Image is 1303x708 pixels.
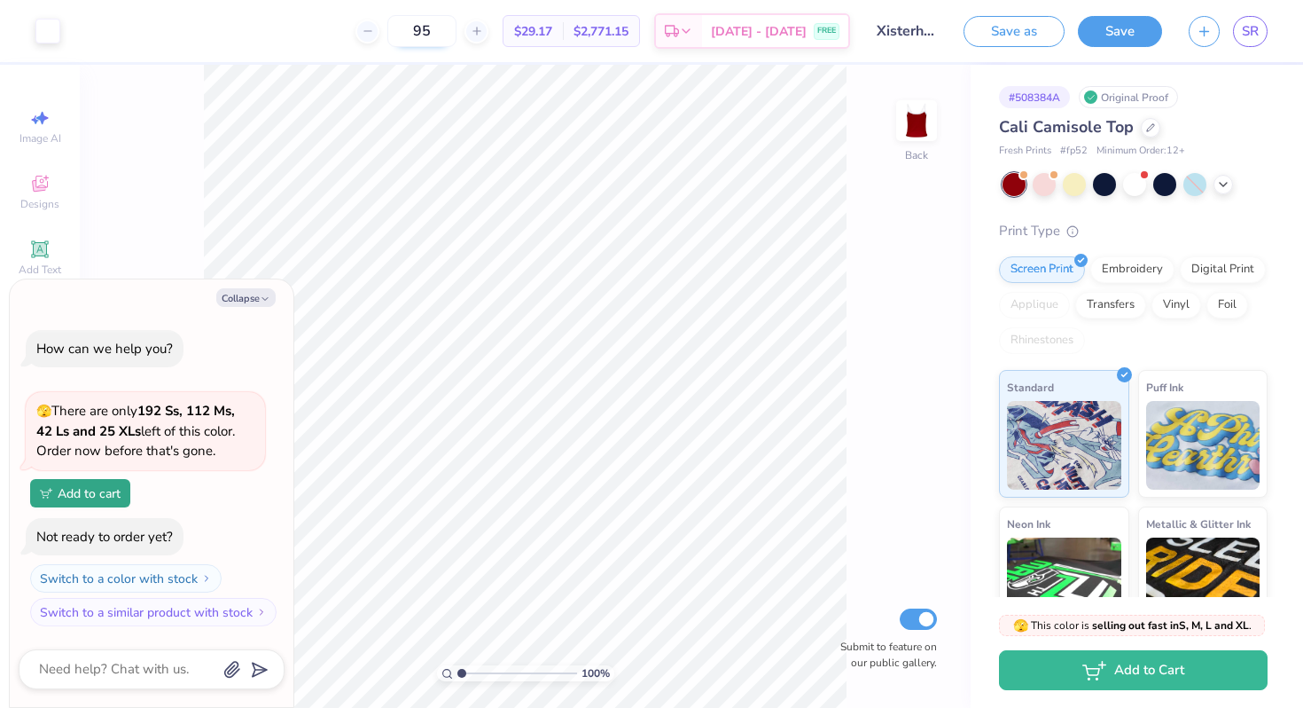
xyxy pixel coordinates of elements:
span: [DATE] - [DATE] [711,22,807,41]
span: 🫣 [36,403,51,420]
span: Metallic & Glitter Ink [1146,515,1251,533]
span: Neon Ink [1007,515,1050,533]
div: # 508384A [999,86,1070,108]
input: Untitled Design [863,13,950,49]
strong: 192 Ss, 112 Ms, 42 Ls and 25 XLs [36,402,235,440]
img: Switch to a color with stock [201,573,212,584]
button: Switch to a color with stock [30,564,222,593]
a: SR [1233,16,1268,47]
span: 🫣 [1013,618,1028,634]
div: Rhinestones [999,327,1085,354]
div: Digital Print [1180,256,1266,283]
span: SR [1242,21,1259,42]
strong: selling out fast in S, M, L and XL [1092,618,1249,633]
button: Collapse [216,288,276,307]
span: Standard [1007,378,1054,397]
span: Cali Camisole Top [999,116,1134,138]
button: Save as [964,16,1065,47]
span: Minimum Order: 12 + [1096,144,1185,159]
label: Submit to feature on our public gallery. [831,639,937,671]
span: # fp52 [1060,144,1088,159]
div: Embroidery [1090,256,1174,283]
div: Applique [999,292,1070,319]
span: This color is . [1013,618,1252,633]
div: Screen Print [999,256,1085,283]
span: 100 % [581,665,610,681]
div: Back [905,147,928,163]
div: Transfers [1075,292,1146,319]
div: Original Proof [1079,86,1178,108]
span: $2,771.15 [573,22,628,41]
button: Add to cart [30,479,130,507]
span: $29.17 [514,22,552,41]
img: Metallic & Glitter Ink [1146,538,1260,626]
input: – – [387,15,456,47]
span: FREE [817,25,836,37]
span: Puff Ink [1146,378,1183,397]
img: Back [899,103,934,138]
img: Neon Ink [1007,538,1121,626]
img: Puff Ink [1146,401,1260,490]
div: Not ready to order yet? [36,528,173,546]
span: There are only left of this color. Order now before that's gone. [36,402,235,460]
div: How can we help you? [36,340,173,358]
button: Save [1078,16,1162,47]
img: Switch to a similar product with stock [256,607,267,618]
img: Add to cart [40,488,52,499]
div: Foil [1206,292,1248,319]
span: Fresh Prints [999,144,1051,159]
div: Vinyl [1151,292,1201,319]
span: Designs [20,197,59,211]
span: Image AI [20,131,61,146]
div: Print Type [999,221,1268,241]
button: Add to Cart [999,650,1268,690]
button: Switch to a similar product with stock [30,598,277,626]
img: Standard [1007,401,1121,490]
span: Add Text [19,263,61,277]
